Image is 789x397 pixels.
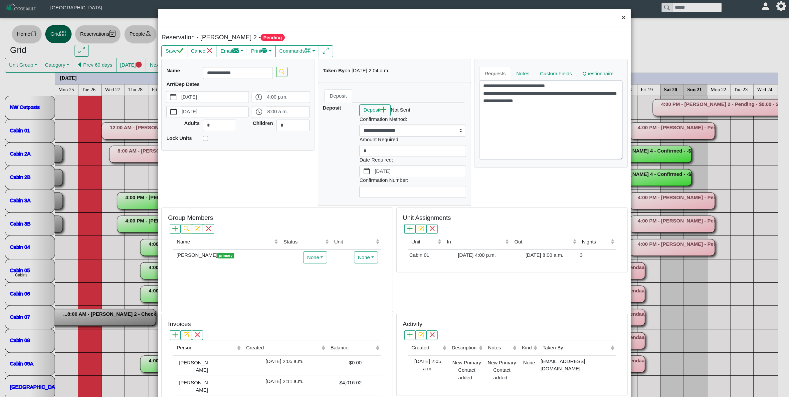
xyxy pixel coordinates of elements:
svg: envelope fill [233,48,239,54]
button: x [192,330,203,340]
button: None [354,251,378,263]
button: pencil square [416,224,427,234]
svg: plus [172,332,178,337]
span: primary [217,253,234,258]
div: Unit [334,238,374,246]
div: Created [246,344,320,352]
td: Cabin 01 [408,249,443,261]
svg: x [207,48,213,54]
label: 4:00 p.m. [266,91,310,103]
svg: x [430,332,435,337]
button: x [203,224,214,234]
svg: pencil square [418,226,424,231]
label: [DATE] [180,91,249,103]
div: [DATE] 2:05 a.m. [244,358,325,365]
svg: search [184,226,189,231]
button: Depositplus [359,104,391,116]
button: plus [170,330,181,340]
button: x [427,330,438,340]
svg: pencil square [184,332,189,337]
div: $0.00 [328,358,362,367]
h5: Unit Assignments [403,214,451,222]
div: [PERSON_NAME] [175,378,208,394]
b: Name [166,68,180,73]
button: pencil square [192,224,203,234]
button: calendar [360,166,373,177]
svg: plus [407,332,413,337]
svg: plus [172,226,178,231]
h6: Date Required: [359,157,466,163]
svg: check [177,48,183,54]
div: [DATE] 4:00 p.m. [445,251,509,259]
h6: Amount Required: [359,137,466,143]
button: Savecheck [161,45,187,57]
svg: x [195,332,200,337]
b: Adults [184,120,200,126]
div: [PERSON_NAME] [175,251,278,259]
button: plus [404,330,415,340]
div: None [520,358,537,367]
button: Emailenvelope fill [217,45,248,57]
div: New Primary Contact added - undefined [450,358,483,383]
button: x [427,224,438,234]
div: [DATE] 2:05 a.m. [409,358,446,373]
button: pencil square [416,330,427,340]
label: [DATE] [180,106,248,118]
svg: plus [407,226,413,231]
div: Balance [330,344,374,352]
svg: pencil square [418,332,424,337]
button: calendar [166,91,180,103]
h6: Confirmation Number: [359,177,466,183]
div: In [447,238,504,246]
svg: calendar [170,109,177,115]
label: [DATE] [374,166,466,177]
h5: Invoices [168,320,191,328]
svg: clock [256,109,262,115]
div: Unit [412,238,436,246]
i: Not Sent [391,107,410,113]
a: Notes [511,67,535,80]
button: Cancelx [187,45,217,57]
button: None [303,251,327,263]
h5: Group Members [168,214,213,222]
div: $4,016.02 [328,378,362,387]
a: Requests [479,67,511,80]
a: Custom Fields [535,67,577,80]
button: calendar [167,106,180,118]
button: Commandscommand [275,45,319,57]
div: Person [177,344,235,352]
svg: calendar [364,168,370,175]
svg: pencil square [195,226,200,231]
button: clock [252,106,266,118]
button: Printprinter fill [247,45,276,57]
div: Taken By [543,344,609,352]
svg: plus [380,107,387,113]
div: Nights [582,238,609,246]
div: New Primary Contact added - undefined [486,358,516,383]
svg: calendar [170,94,176,100]
svg: arrows angle expand [323,48,329,54]
svg: printer fill [261,48,268,54]
div: [DATE] 2:11 a.m. [244,378,325,385]
td: 3 [578,249,616,261]
div: [PERSON_NAME] [175,358,208,374]
svg: clock [256,94,262,100]
button: arrows angle expand [319,45,333,57]
div: Description [452,344,477,352]
button: plus [404,224,415,234]
svg: command [305,48,311,54]
div: Status [284,238,323,246]
b: Lock Units [166,135,192,141]
b: Arr/Dep Dates [166,81,200,87]
button: plus [170,224,181,234]
div: [DATE] 8:00 a.m. [512,251,577,259]
svg: x [430,226,435,231]
a: Deposit [324,89,352,103]
button: pencil square [181,330,192,340]
div: Created [412,344,441,352]
h5: Activity [403,320,422,328]
div: Out [514,238,571,246]
button: Close [617,9,631,27]
button: search [181,224,192,234]
b: Deposit [323,105,341,111]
